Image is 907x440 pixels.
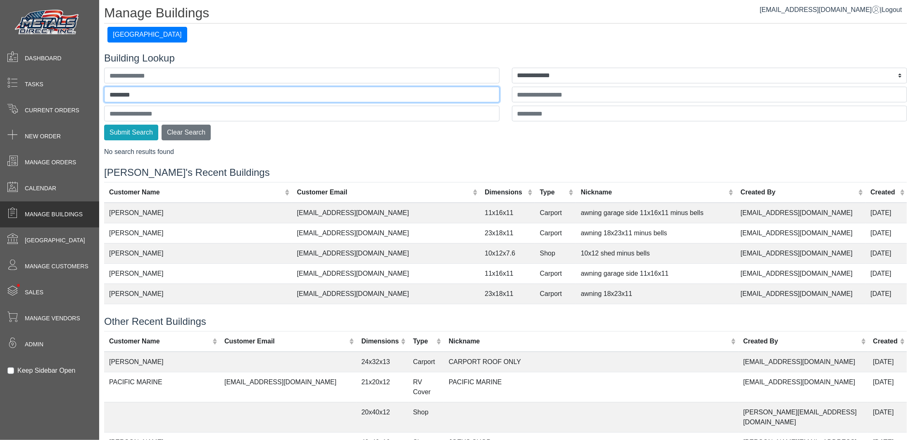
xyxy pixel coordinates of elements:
span: Dashboard [25,54,62,63]
td: Shop [408,402,444,432]
td: [PERSON_NAME] [104,284,292,304]
span: Manage Buildings [25,210,83,219]
div: Dimensions [485,187,526,197]
td: [EMAIL_ADDRESS][DOMAIN_NAME] [738,352,868,372]
td: [EMAIL_ADDRESS][DOMAIN_NAME] [736,223,865,243]
td: [DATE] [866,203,907,223]
td: [DATE] [866,284,907,304]
td: [DATE] [866,243,907,263]
td: 23x18x11 [480,223,535,243]
td: [EMAIL_ADDRESS][DOMAIN_NAME] [292,304,480,324]
td: [EMAIL_ADDRESS][DOMAIN_NAME] [736,263,865,284]
td: [EMAIL_ADDRESS][DOMAIN_NAME] [736,284,865,304]
td: Carport [408,352,444,372]
td: [EMAIL_ADDRESS][DOMAIN_NAME] [292,243,480,263]
td: [PERSON_NAME] [104,203,292,223]
td: PACIFIC MARINE [444,372,738,402]
span: New Order [25,132,61,141]
td: Shop [535,304,576,324]
td: Carport [535,263,576,284]
span: • [8,272,29,299]
td: 21x20x12 [357,372,408,402]
td: awning 18x23x11 [576,284,736,304]
td: 11x16x11 [480,203,535,223]
td: [DATE] [868,352,907,372]
div: Type [413,336,435,346]
button: Clear Search [162,125,211,140]
span: Manage Vendors [25,314,80,323]
div: Type [540,187,567,197]
td: 10x12x7.6 [480,243,535,263]
td: 11x16x11 [480,263,535,284]
td: [EMAIL_ADDRESS][DOMAIN_NAME] [292,263,480,284]
div: Created [873,336,898,346]
h4: Building Lookup [104,52,907,64]
td: Shop [535,243,576,263]
td: [DATE] [866,263,907,284]
img: Metals Direct Inc Logo [12,7,83,38]
td: [EMAIL_ADDRESS][DOMAIN_NAME] [736,243,865,263]
div: Nickname [449,336,729,346]
label: Keep Sidebar Open [17,366,76,376]
td: awning garage side 11x16x11 minus bells [576,203,736,223]
td: awning 18x23x11 minus bells [576,223,736,243]
span: Tasks [25,80,43,89]
td: 10x12 shed [576,304,736,324]
td: [EMAIL_ADDRESS][DOMAIN_NAME] [738,372,868,402]
td: awning garage side 11x16x11 [576,263,736,284]
td: RV Cover [408,372,444,402]
div: Created [871,187,898,197]
h4: Other Recent Buildings [104,316,907,328]
div: Customer Name [109,336,210,346]
td: 10x12x7.6 [480,304,535,324]
td: [PERSON_NAME][EMAIL_ADDRESS][DOMAIN_NAME] [738,402,868,432]
button: Submit Search [104,125,158,140]
div: Created By [740,187,856,197]
span: Sales [25,288,43,297]
h1: Manage Buildings [104,5,907,24]
td: 10x12 shed minus bells [576,243,736,263]
td: [PERSON_NAME] [104,243,292,263]
td: 20x40x12 [357,402,408,432]
td: [PERSON_NAME] [104,263,292,284]
div: Created By [743,336,859,346]
td: [DATE] [866,223,907,243]
td: [EMAIL_ADDRESS][DOMAIN_NAME] [292,203,480,223]
td: [PERSON_NAME] [104,304,292,324]
td: [EMAIL_ADDRESS][DOMAIN_NAME] [292,284,480,304]
td: 23x18x11 [480,284,535,304]
td: [PERSON_NAME] [104,223,292,243]
span: Manage Orders [25,158,76,167]
span: Logout [882,6,902,13]
td: Carport [535,203,576,223]
div: Dimensions [362,336,399,346]
td: [PERSON_NAME] [104,352,219,372]
div: Customer Name [109,187,283,197]
td: [DATE] [868,402,907,432]
td: [EMAIL_ADDRESS][DOMAIN_NAME] [219,372,356,402]
td: CARPORT ROOF ONLY [444,352,738,372]
span: Admin [25,340,43,349]
td: [DATE] [866,304,907,324]
div: | [760,5,902,15]
div: Customer Email [224,336,347,346]
td: [EMAIL_ADDRESS][DOMAIN_NAME] [736,304,865,324]
td: Carport [535,284,576,304]
h4: [PERSON_NAME]'s Recent Buildings [104,167,907,179]
div: Nickname [581,187,726,197]
td: PACIFIC MARINE [104,372,219,402]
td: [EMAIL_ADDRESS][DOMAIN_NAME] [292,223,480,243]
span: Current Orders [25,106,79,115]
td: 24x32x13 [357,352,408,372]
td: Carport [535,223,576,243]
div: Customer Email [297,187,471,197]
a: [EMAIL_ADDRESS][DOMAIN_NAME] [760,6,880,13]
td: [DATE] [868,372,907,402]
a: [GEOGRAPHIC_DATA] [107,31,187,38]
span: Calendar [25,184,56,193]
span: Manage Customers [25,262,88,271]
span: [GEOGRAPHIC_DATA] [25,236,85,245]
td: [EMAIL_ADDRESS][DOMAIN_NAME] [736,203,865,223]
div: No search results found [104,147,907,157]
